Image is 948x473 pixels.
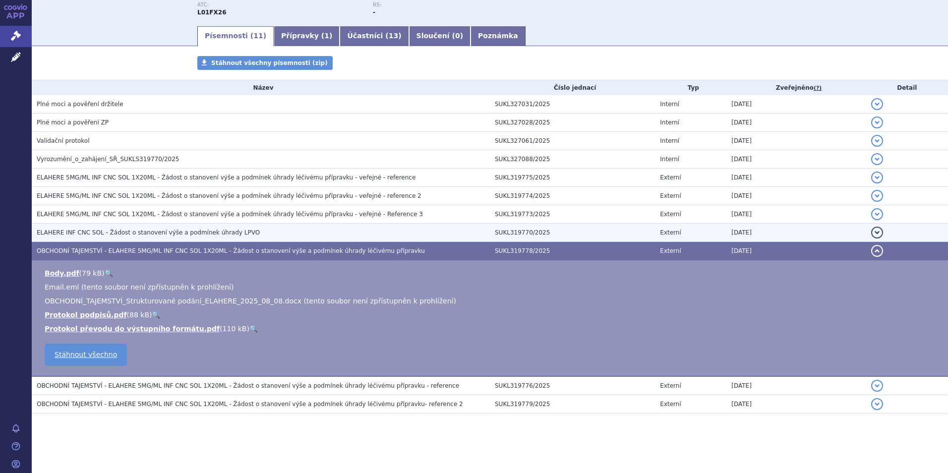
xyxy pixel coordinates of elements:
[82,269,102,277] span: 79 kB
[37,382,459,389] span: OBCHODNÍ TAJEMSTVÍ - ELAHERE 5MG/ML INF CNC SOL 1X20ML - Žádost o stanovení výše a podmínek úhrad...
[45,344,127,366] a: Stáhnout všechno
[373,9,375,16] strong: -
[660,119,679,126] span: Interní
[105,269,113,277] a: 🔍
[324,32,329,40] span: 1
[490,205,655,224] td: SUKL319773/2025
[490,376,655,395] td: SUKL319776/2025
[726,150,866,169] td: [DATE]
[455,32,460,40] span: 0
[37,174,415,181] span: ELAHERE 5MG/ML INF CNC SOL 1X20ML - Žádost o stanovení výše a podmínek úhrady léčivému přípravku ...
[45,324,938,334] li: ( )
[490,224,655,242] td: SUKL319770/2025
[726,187,866,205] td: [DATE]
[871,98,883,110] button: detail
[871,208,883,220] button: detail
[37,401,463,408] span: OBCHODNÍ TAJEMSTVÍ - ELAHERE 5MG/ML INF CNC SOL 1X20ML - Žádost o stanovení výše a podmínek úhrad...
[45,297,456,305] span: OBCHODNÍ_TAJEMSTVÍ_Strukturované podání_ELAHERE_2025_08_08.docx (tento soubor není zpřístupněn k ...
[340,26,409,46] a: Účastníci (13)
[223,325,247,333] span: 110 kB
[211,59,328,66] span: Stáhnout všechny písemnosti (zip)
[490,395,655,414] td: SUKL319779/2025
[37,137,90,144] span: Validační protokol
[660,401,681,408] span: Externí
[389,32,398,40] span: 13
[274,26,340,46] a: Přípravky (1)
[197,9,227,16] strong: MIRVETUXIMAB SORAVTANSIN
[660,137,679,144] span: Interní
[471,26,526,46] a: Poznámka
[814,85,822,92] abbr: (?)
[866,80,948,95] th: Detail
[45,310,938,320] li: ( )
[490,95,655,114] td: SUKL327031/2025
[871,398,883,410] button: detail
[726,205,866,224] td: [DATE]
[490,187,655,205] td: SUKL319774/2025
[490,132,655,150] td: SUKL327061/2025
[373,2,538,8] p: RS:
[37,192,421,199] span: ELAHERE 5MG/ML INF CNC SOL 1X20ML - Žádost o stanovení výše a podmínek úhrady léčivému přípravku ...
[32,80,490,95] th: Název
[37,247,425,254] span: OBCHODNÍ TAJEMSTVÍ - ELAHERE 5MG/ML INF CNC SOL 1X20ML - Žádost o stanovení výše a podmínek úhrad...
[660,156,679,163] span: Interní
[45,283,234,291] span: Email.eml (tento soubor není zpřístupněn k prohlížení)
[37,229,260,236] span: ELAHERE INF CNC SOL - Žádost o stanovení výše a podmínek úhrady LPVO
[253,32,263,40] span: 11
[660,247,681,254] span: Externí
[152,311,160,319] a: 🔍
[490,150,655,169] td: SUKL327088/2025
[129,311,149,319] span: 88 kB
[726,242,866,260] td: [DATE]
[726,80,866,95] th: Zveřejněno
[871,117,883,128] button: detail
[197,56,333,70] a: Stáhnout všechny písemnosti (zip)
[660,382,681,389] span: Externí
[871,227,883,238] button: detail
[726,114,866,132] td: [DATE]
[45,325,220,333] a: Protokol převodu do výstupního formátu.pdf
[871,153,883,165] button: detail
[660,192,681,199] span: Externí
[409,26,471,46] a: Sloučení (0)
[871,380,883,392] button: detail
[871,135,883,147] button: detail
[726,376,866,395] td: [DATE]
[726,224,866,242] td: [DATE]
[37,156,179,163] span: Vyrozumění_o_zahájení_SŘ_SUKLS319770/2025
[490,114,655,132] td: SUKL327028/2025
[490,242,655,260] td: SUKL319778/2025
[660,174,681,181] span: Externí
[37,211,423,218] span: ELAHERE 5MG/ML INF CNC SOL 1X20ML - Žádost o stanovení výše a podmínek úhrady léčivému přípravku ...
[871,172,883,183] button: detail
[726,95,866,114] td: [DATE]
[660,101,679,108] span: Interní
[45,311,127,319] a: Protokol podpisů.pdf
[726,132,866,150] td: [DATE]
[726,169,866,187] td: [DATE]
[37,101,123,108] span: Plné moci a pověření držitele
[660,229,681,236] span: Externí
[45,268,938,278] li: ( )
[37,119,109,126] span: Plné moci a pověření ZP
[655,80,726,95] th: Typ
[197,2,363,8] p: ATC:
[45,269,79,277] a: Body.pdf
[726,395,866,414] td: [DATE]
[197,26,274,46] a: Písemnosti (11)
[871,245,883,257] button: detail
[490,80,655,95] th: Číslo jednací
[660,211,681,218] span: Externí
[871,190,883,202] button: detail
[490,169,655,187] td: SUKL319775/2025
[249,325,258,333] a: 🔍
